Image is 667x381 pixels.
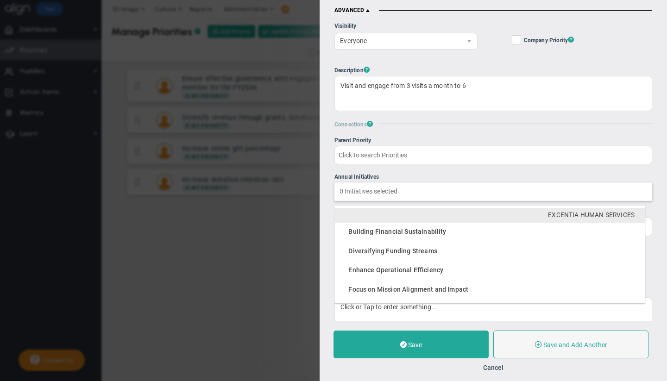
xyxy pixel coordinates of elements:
[340,82,466,89] span: Visit and engage from 3 visits a month to 6
[334,174,652,180] div: Annual Initiatives
[483,364,503,371] button: Cancel
[334,22,478,31] div: Visibility
[335,183,652,200] input: Annual Initiatives
[333,331,489,358] button: Save
[543,341,607,349] span: Save and Add Another
[335,208,645,222] div: Excentia Human Services
[334,120,373,128] span: Connections
[493,331,648,358] button: Save and Add Another
[334,297,652,344] div: Click or Tap to enter something...
[524,35,574,46] span: Company Priority
[334,146,652,164] input: Parent Priority
[348,228,446,235] span: Building Financial Sustainability
[334,66,652,74] div: Description
[348,247,437,255] span: Diversifying Funding Streams
[334,137,652,144] div: Parent Priority
[334,7,371,14] span: ADVANCED
[461,33,477,49] span: select
[335,33,461,49] span: Everyone
[408,341,422,349] span: Save
[348,266,443,274] span: Enhance Operational Efficiency
[348,286,468,293] span: Focus on Mission Alignment and Impact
